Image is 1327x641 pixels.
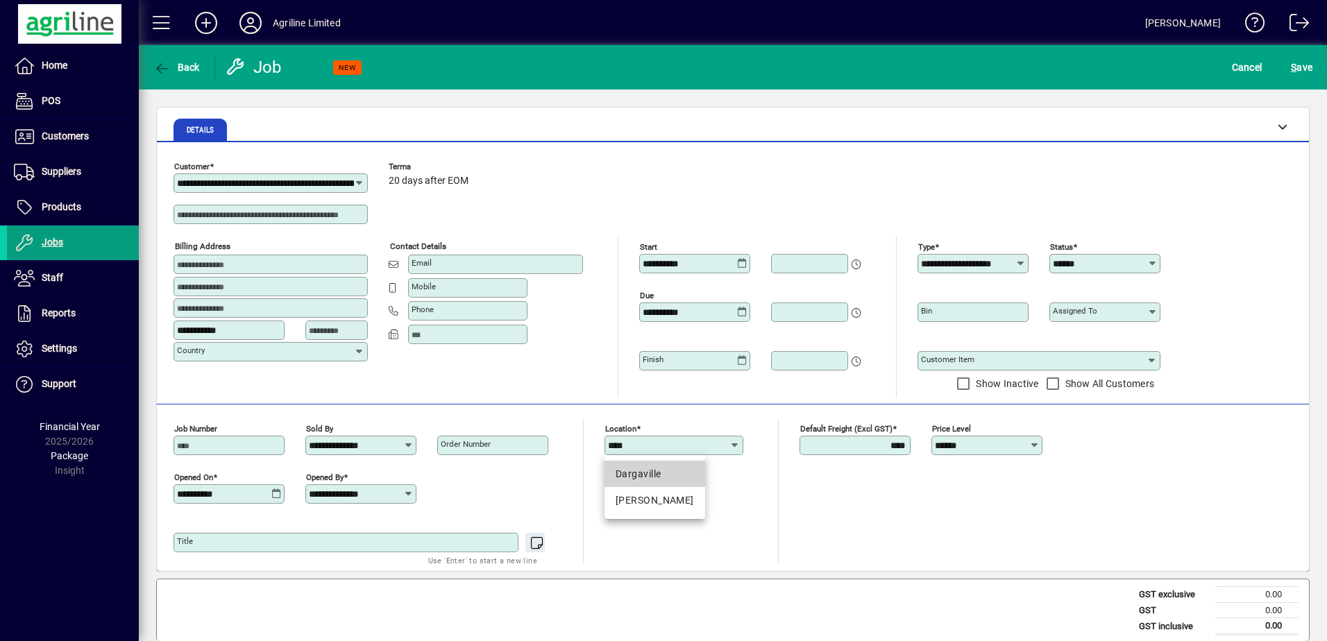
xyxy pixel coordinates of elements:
[412,258,432,268] mat-label: Email
[228,10,273,35] button: Profile
[7,332,139,366] a: Settings
[42,166,81,177] span: Suppliers
[1215,587,1299,603] td: 0.00
[973,377,1038,391] label: Show Inactive
[412,305,434,314] mat-label: Phone
[1132,618,1215,635] td: GST inclusive
[42,378,76,389] span: Support
[174,162,210,171] mat-label: Customer
[1279,3,1310,48] a: Logout
[1215,602,1299,618] td: 0.00
[640,242,657,252] mat-label: Start
[800,424,893,434] mat-label: Default Freight (excl GST)
[42,307,76,318] span: Reports
[921,354,974,364] mat-label: Customer Item
[51,450,88,461] span: Package
[184,10,228,35] button: Add
[40,421,100,432] span: Financial Year
[339,63,356,72] span: NEW
[616,467,694,481] div: Dargaville
[605,487,705,513] mat-option: Gore
[306,424,333,434] mat-label: Sold by
[226,56,285,78] div: Job
[174,424,217,434] mat-label: Job number
[428,552,537,568] mat-hint: Use 'Enter' to start a new line
[7,49,139,83] a: Home
[1291,56,1312,78] span: ave
[306,472,344,482] mat-label: Opened by
[177,345,205,355] mat-label: Country
[7,190,139,225] a: Products
[932,424,971,434] mat-label: Price Level
[1235,3,1265,48] a: Knowledge Base
[1287,55,1316,80] button: Save
[7,367,139,402] a: Support
[389,162,472,171] span: Terms
[150,55,203,80] button: Back
[1053,306,1097,316] mat-label: Assigned to
[1063,377,1155,391] label: Show All Customers
[643,354,663,364] mat-label: Finish
[1132,587,1215,603] td: GST exclusive
[605,461,705,487] mat-option: Dargaville
[921,306,932,316] mat-label: Bin
[1145,12,1221,34] div: [PERSON_NAME]
[42,272,63,283] span: Staff
[1050,242,1073,252] mat-label: Status
[42,130,89,142] span: Customers
[616,493,694,508] div: [PERSON_NAME]
[177,536,193,546] mat-label: Title
[7,119,139,154] a: Customers
[389,176,468,187] span: 20 days after EOM
[42,60,67,71] span: Home
[187,127,214,134] span: Details
[605,424,636,434] mat-label: Location
[273,12,341,34] div: Agriline Limited
[7,296,139,331] a: Reports
[42,201,81,212] span: Products
[42,95,60,106] span: POS
[174,472,213,482] mat-label: Opened On
[7,84,139,119] a: POS
[640,291,654,300] mat-label: Due
[42,237,63,248] span: Jobs
[1132,602,1215,618] td: GST
[441,439,491,449] mat-label: Order number
[412,282,436,291] mat-label: Mobile
[7,261,139,296] a: Staff
[1215,618,1299,635] td: 0.00
[139,55,215,80] app-page-header-button: Back
[1291,62,1296,73] span: S
[153,62,200,73] span: Back
[7,155,139,189] a: Suppliers
[918,242,935,252] mat-label: Type
[1232,56,1262,78] span: Cancel
[1228,55,1266,80] button: Cancel
[42,343,77,354] span: Settings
